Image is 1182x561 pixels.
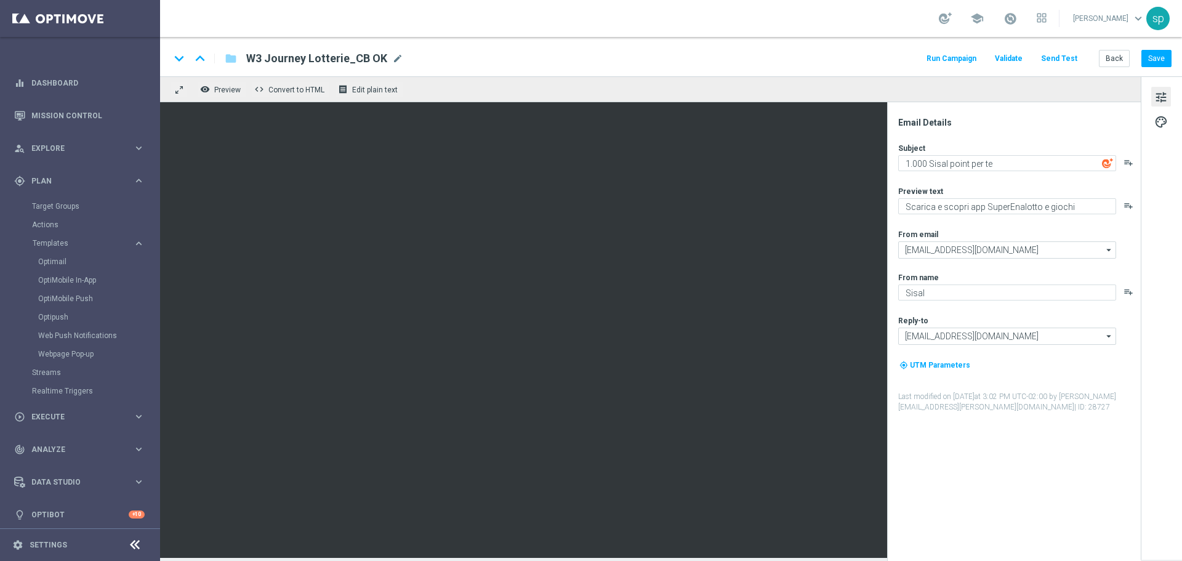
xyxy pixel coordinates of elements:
[32,368,128,377] a: Streams
[899,361,908,369] i: my_location
[14,78,145,88] button: equalizer Dashboard
[14,176,25,187] i: gps_fixed
[32,216,159,234] div: Actions
[31,478,133,486] span: Data Studio
[223,49,238,68] button: folder
[133,175,145,187] i: keyboard_arrow_right
[898,230,938,240] label: From email
[14,176,145,186] button: gps_fixed Plan keyboard_arrow_right
[1151,111,1171,131] button: palette
[898,316,928,326] label: Reply-to
[31,177,133,185] span: Plan
[14,477,145,487] button: Data Studio keyboard_arrow_right
[31,498,129,531] a: Optibot
[1132,12,1145,25] span: keyboard_arrow_down
[898,392,1140,413] label: Last modified on [DATE] at 3:02 PM UTC-02:00 by [PERSON_NAME][EMAIL_ADDRESS][PERSON_NAME][DOMAIN_...
[38,294,128,304] a: OptiMobile Push
[1151,87,1171,107] button: tune
[1146,7,1170,30] div: sp
[32,382,159,400] div: Realtime Triggers
[14,445,145,454] button: track_changes Analyze keyboard_arrow_right
[1074,403,1110,411] span: | ID: 28727
[32,234,159,363] div: Templates
[14,143,133,154] div: Explore
[1124,158,1133,167] button: playlist_add
[33,240,133,247] div: Templates
[38,349,128,359] a: Webpage Pop-up
[14,411,133,422] div: Execute
[31,446,133,453] span: Analyze
[14,444,133,455] div: Analyze
[38,271,159,289] div: OptiMobile In-App
[14,176,133,187] div: Plan
[14,143,25,154] i: person_search
[1154,89,1168,105] span: tune
[1102,158,1113,169] img: optiGenie.svg
[30,541,67,549] a: Settings
[32,201,128,211] a: Target Groups
[12,539,23,551] i: settings
[1154,114,1168,130] span: palette
[38,289,159,308] div: OptiMobile Push
[38,275,128,285] a: OptiMobile In-App
[925,50,978,67] button: Run Campaign
[133,142,145,154] i: keyboard_arrow_right
[133,238,145,249] i: keyboard_arrow_right
[32,238,145,248] button: Templates keyboard_arrow_right
[14,477,133,488] div: Data Studio
[14,510,145,520] button: lightbulb Optibot +10
[251,81,330,97] button: code Convert to HTML
[31,413,133,421] span: Execute
[225,51,237,66] i: folder
[38,331,128,341] a: Web Push Notifications
[1124,201,1133,211] button: playlist_add
[191,49,209,68] i: keyboard_arrow_up
[32,197,159,216] div: Target Groups
[1141,50,1172,67] button: Save
[14,67,145,99] div: Dashboard
[14,111,145,121] button: Mission Control
[898,143,925,153] label: Subject
[970,12,984,25] span: school
[133,443,145,455] i: keyboard_arrow_right
[1103,328,1116,344] i: arrow_drop_down
[33,240,121,247] span: Templates
[32,386,128,396] a: Realtime Triggers
[214,86,241,94] span: Preview
[38,252,159,271] div: Optimail
[246,51,387,66] span: W3 Journey Lotterie_CB OK
[1124,287,1133,297] button: playlist_add
[1099,50,1130,67] button: Back
[129,511,145,519] div: +10
[14,99,145,132] div: Mission Control
[31,99,145,132] a: Mission Control
[32,220,128,230] a: Actions
[352,86,398,94] span: Edit plain text
[335,81,403,97] button: receipt Edit plain text
[1103,242,1116,258] i: arrow_drop_down
[14,412,145,422] button: play_circle_outline Execute keyboard_arrow_right
[898,273,939,283] label: From name
[14,78,25,89] i: equalizer
[268,86,324,94] span: Convert to HTML
[14,509,25,520] i: lightbulb
[38,308,159,326] div: Optipush
[38,257,128,267] a: Optimail
[38,312,128,322] a: Optipush
[1039,50,1079,67] button: Send Test
[14,143,145,153] button: person_search Explore keyboard_arrow_right
[898,241,1116,259] input: Select
[898,117,1140,128] div: Email Details
[31,67,145,99] a: Dashboard
[910,361,970,369] span: UTM Parameters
